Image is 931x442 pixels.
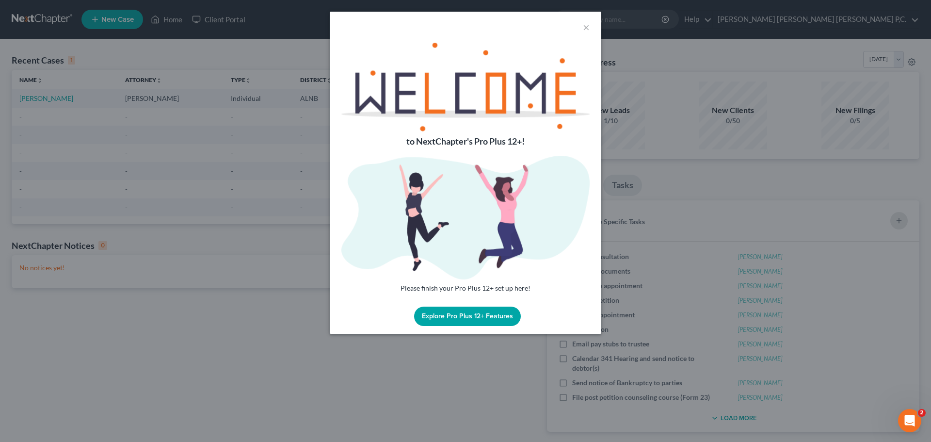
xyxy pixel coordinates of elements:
button: Explore Pro Plus 12+ Features [414,307,521,326]
p: to NextChapter's Pro Plus 12+! [341,135,590,148]
p: Please finish your Pro Plus 12+ set up here! [341,283,590,293]
img: welcome-text-e93f4f82ca6d878d2ad9a3ded85473c796df44e9f91f246eb1f7c07e4ed40195.png [341,43,590,131]
span: 2 [918,409,926,417]
img: welcome-image-a26b3a25d675c260772de98b9467ebac63c13b2f3984d8371938e0f217e76b47.png [341,156,590,279]
button: × [583,21,590,33]
iframe: Intercom live chat [898,409,921,432]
